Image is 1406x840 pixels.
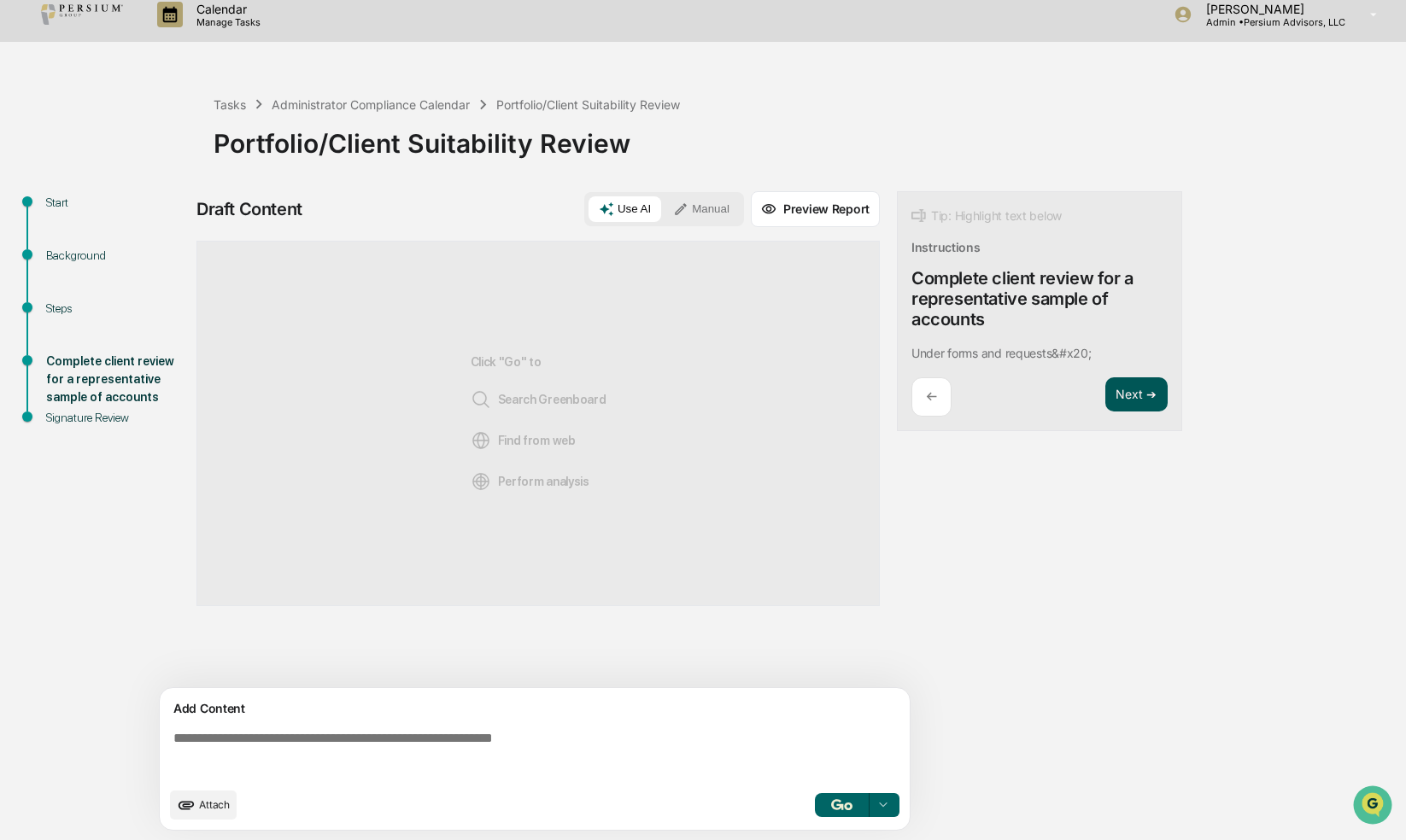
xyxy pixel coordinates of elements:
[183,2,269,16] p: Calendar
[17,130,48,160] img: 1746055101610-c473b297-6a78-478c-a979-82029cc54cd1
[911,206,1062,226] div: Tip: Highlight text below
[117,207,219,238] a: 🗄️Attestations
[196,199,302,219] div: Draft Content
[471,269,606,578] div: Click "Go" to
[17,35,311,62] p: How can we help?
[1105,377,1168,412] button: Next ➔
[46,300,186,318] div: Steps
[124,216,138,230] div: 🗄️
[170,289,207,301] span: Pylon
[46,247,186,265] div: Background
[183,16,269,28] p: Manage Tasks
[1192,16,1345,28] p: Admin • Persium Advisors, LLC
[471,389,491,410] img: Search
[170,790,237,820] button: upload document
[120,288,207,301] a: Powered byPylon
[926,388,937,405] p: ←
[496,97,680,112] div: Portfolio/Client Suitability Review
[141,214,212,231] span: Attestations
[272,97,470,112] div: Administrator Compliance Calendar
[471,471,589,492] span: Perform analysis
[290,135,311,155] button: Start new chat
[58,147,216,160] div: We're available if you need us!
[10,207,117,238] a: 🖐️Preclearance
[815,793,870,817] button: Go
[170,698,899,719] div: Add Content
[58,130,280,147] div: Start new chat
[10,240,114,271] a: 🔎Data Lookup
[911,346,1092,360] p: ​Under forms and requests&#x20;
[46,194,186,212] div: Start
[214,114,1397,159] div: Portfolio/Client Suitability Review
[911,268,1168,330] div: Complete client review for a representative sample of accounts
[471,430,491,451] img: Web
[471,430,576,451] span: Find from web
[17,248,31,262] div: 🔎
[34,247,108,264] span: Data Lookup
[46,409,186,427] div: Signature Review
[44,77,282,95] input: Clear
[34,214,110,231] span: Preclearance
[831,799,852,810] img: Go
[1192,2,1345,16] p: [PERSON_NAME]
[41,4,123,25] img: logo
[46,353,186,406] div: Complete client review for a representative sample of accounts
[751,191,880,227] button: Preview Report
[589,196,661,222] button: Use AI
[17,216,31,230] div: 🖐️
[471,471,491,492] img: Analysis
[663,196,740,222] button: Manual
[471,389,606,410] span: Search Greenboard
[911,240,981,254] div: Instructions
[199,798,230,811] span: Attach
[214,97,246,112] div: Tasks
[1351,784,1397,830] iframe: Open customer support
